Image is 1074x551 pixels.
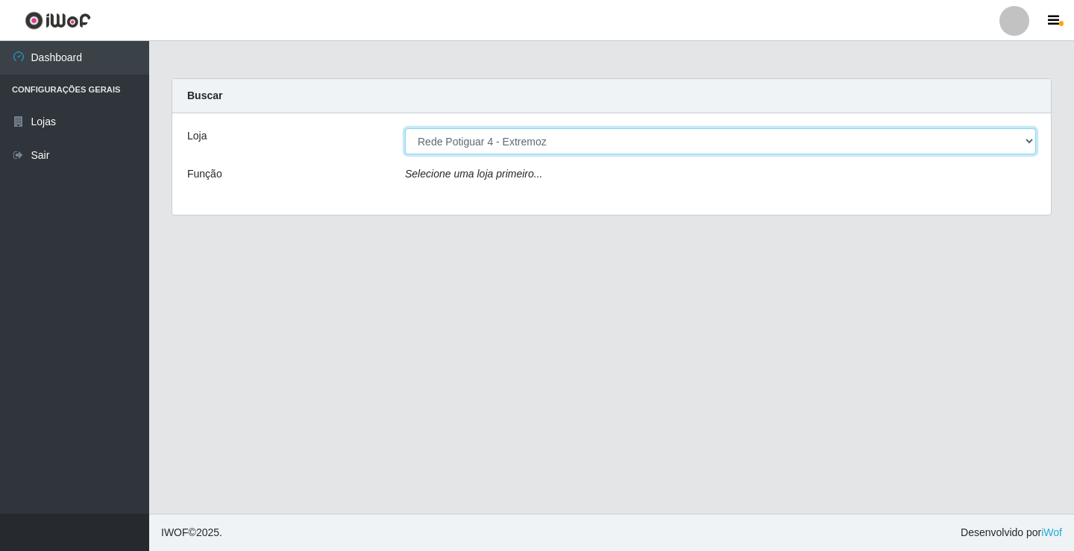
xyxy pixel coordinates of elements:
span: © 2025 . [161,525,222,541]
img: CoreUI Logo [25,11,91,30]
span: Desenvolvido por [961,525,1062,541]
span: IWOF [161,526,189,538]
a: iWof [1041,526,1062,538]
i: Selecione uma loja primeiro... [405,168,542,180]
strong: Buscar [187,89,222,101]
label: Função [187,166,222,182]
label: Loja [187,128,207,144]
